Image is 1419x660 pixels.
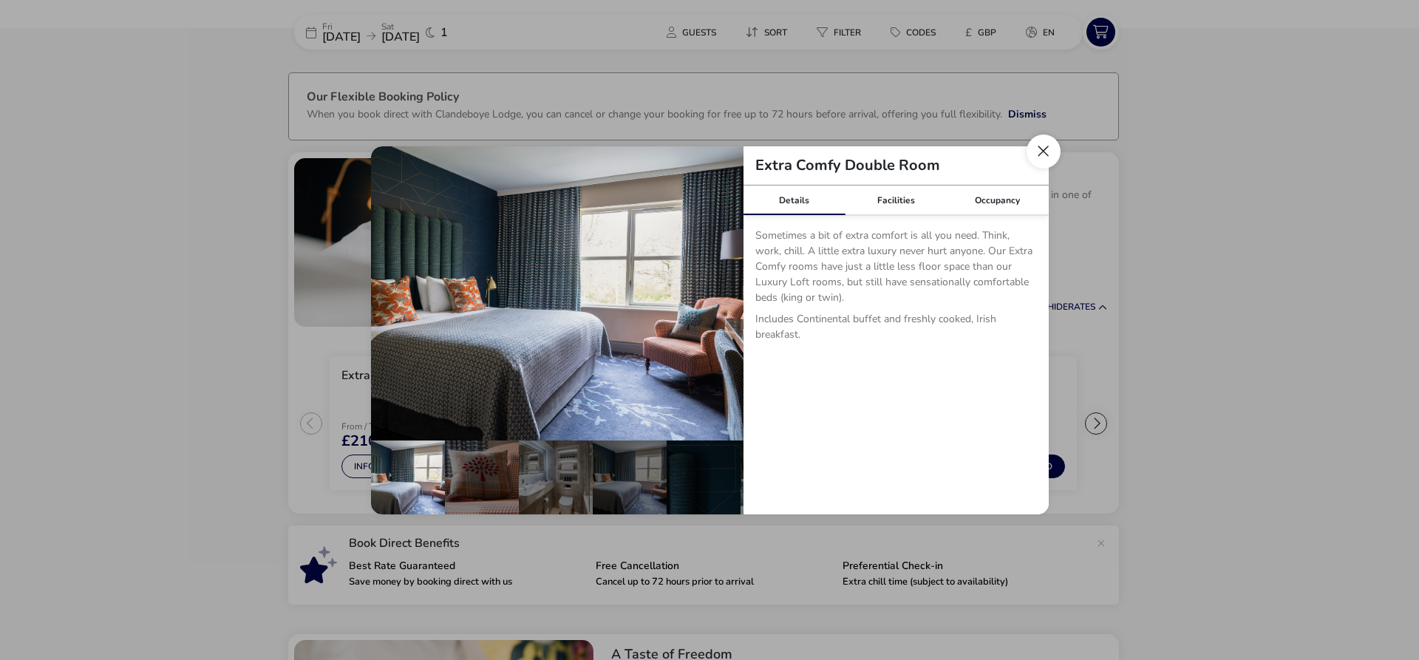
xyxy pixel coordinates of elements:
p: Sometimes a bit of extra comfort is all you need. Think, work, chill. A little extra luxury never... [755,228,1037,311]
div: details [371,146,1049,514]
img: 2fc8d8194b289e90031513efd3cd5548923c7455a633bcbef55e80dd528340a8 [371,146,743,440]
button: Close dialog [1027,135,1061,169]
div: Occupancy [947,186,1049,215]
h2: Extra Comfy Double Room [743,158,952,173]
div: Details [743,186,845,215]
div: Facilities [845,186,947,215]
p: Includes Continental buffet and freshly cooked, Irish breakfast. [755,311,1037,348]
